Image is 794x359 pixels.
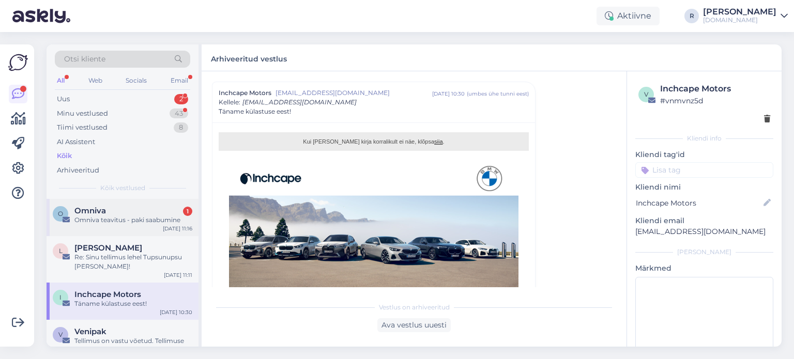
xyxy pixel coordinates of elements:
[8,53,28,72] img: Askly Logo
[703,8,776,16] div: [PERSON_NAME]
[379,303,450,312] span: Vestlus on arhiveeritud
[635,247,773,257] div: [PERSON_NAME]
[100,183,145,193] span: Kõik vestlused
[597,7,660,25] div: Aktiivne
[174,122,188,133] div: 8
[74,327,106,336] span: Venipak
[660,83,770,95] div: Inchcape Motors
[74,253,192,271] div: Re: Sinu tellimus lehel Tupsunupsu [PERSON_NAME]!
[59,293,62,301] span: I
[211,51,287,65] label: Arhiveeritud vestlus
[219,107,291,116] span: Täname külastuse eest!
[377,318,451,332] div: Ava vestlus uuesti
[242,98,357,106] span: [EMAIL_ADDRESS][DOMAIN_NAME]
[74,290,141,299] span: Inchcape Motors
[58,331,63,338] span: V
[170,108,188,119] div: 43
[219,88,271,98] span: Inchcape Motors
[169,74,190,87] div: Email
[635,215,773,226] p: Kliendi email
[74,299,192,308] div: Täname külastuse eest!
[229,161,518,308] img: BMW Inchcape Motors
[74,215,192,225] div: Omniva teavitus - paki saabumine
[644,90,648,98] span: v
[163,225,192,232] div: [DATE] 11:16
[635,263,773,274] p: Märkmed
[74,336,192,355] div: Tellimus on vastu võetud. Tellimuse number on:: 14578883
[636,197,761,209] input: Lisa nimi
[55,74,67,87] div: All
[59,247,63,255] span: L
[58,210,63,217] span: O
[57,108,108,119] div: Minu vestlused
[74,243,142,253] span: Liis Ella
[635,134,773,143] div: Kliendi info
[467,90,529,98] div: ( umbes ühe tunni eest )
[219,98,240,106] span: Kellele :
[174,94,188,104] div: 2
[57,151,72,161] div: Kõik
[183,207,192,216] div: 1
[57,94,70,104] div: Uus
[703,16,776,24] div: [DOMAIN_NAME]
[703,8,788,24] a: [PERSON_NAME][DOMAIN_NAME]
[635,149,773,160] p: Kliendi tag'id
[434,138,443,145] a: siia
[160,308,192,316] div: [DATE] 10:30
[635,226,773,237] p: [EMAIL_ADDRESS][DOMAIN_NAME]
[635,182,773,193] p: Kliendi nimi
[660,95,770,106] div: # vnmvnz5d
[57,165,99,176] div: Arhiveeritud
[229,137,518,146] p: Kui [PERSON_NAME] kirja korralikult ei näe, klõpsa .
[86,74,104,87] div: Web
[164,271,192,279] div: [DATE] 11:11
[124,74,149,87] div: Socials
[432,90,465,98] div: [DATE] 10:30
[57,137,95,147] div: AI Assistent
[684,9,699,23] div: R
[276,88,432,98] span: [EMAIL_ADDRESS][DOMAIN_NAME]
[57,122,108,133] div: Tiimi vestlused
[635,162,773,178] input: Lisa tag
[74,206,106,215] span: Omniva
[64,54,105,65] span: Otsi kliente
